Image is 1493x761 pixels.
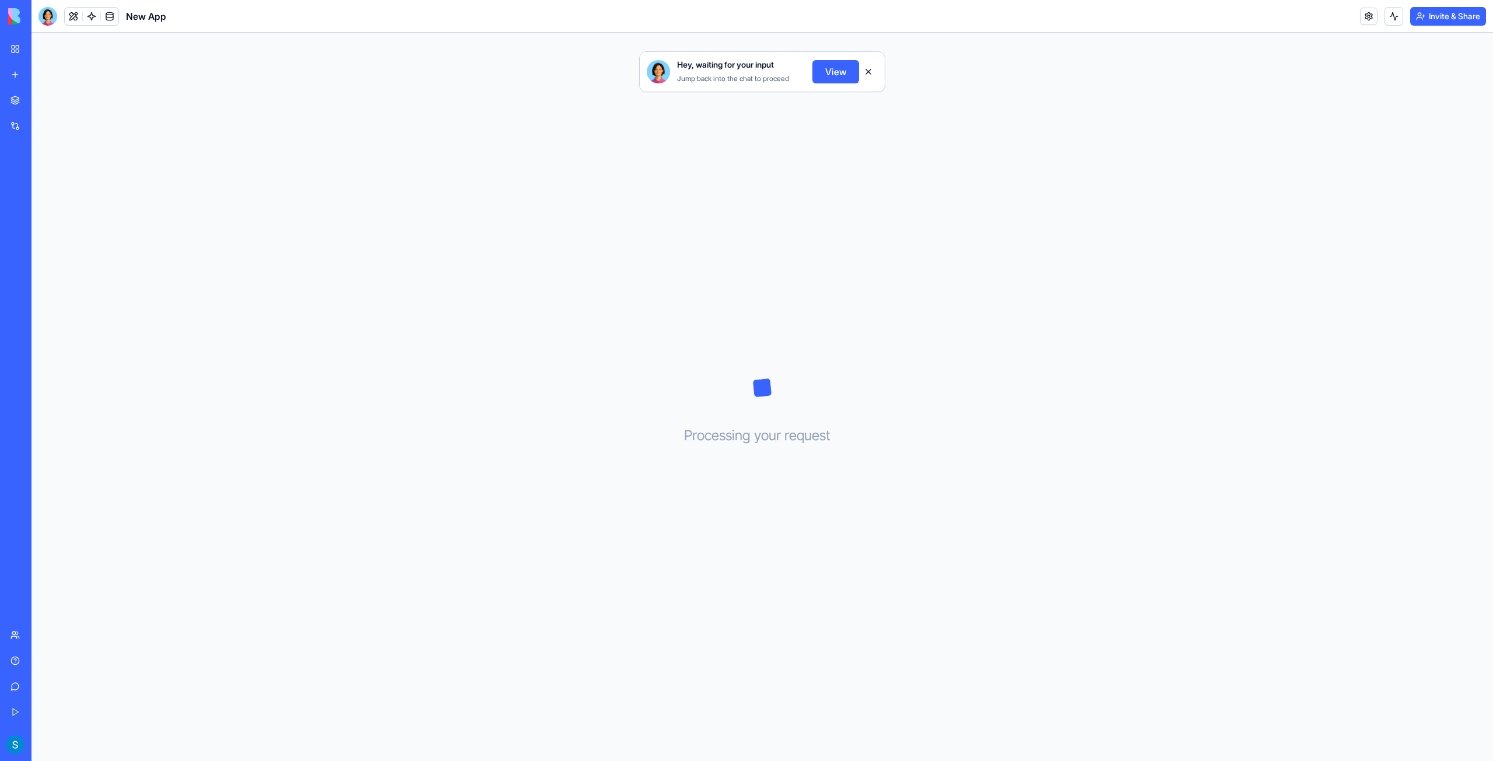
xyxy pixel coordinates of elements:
[812,60,859,83] button: View
[647,60,670,83] img: Ella_00000_wcx2te.png
[6,735,24,754] img: ACg8ocIJ4Ck4hVZynRG5ifQXcFqUpEG2NPPhbJfXe0fA0w8zRfpKBw=s96-c
[1410,7,1486,26] button: Invite & Share
[126,9,166,23] span: New App
[8,8,80,24] img: logo
[677,74,789,83] span: Jump back into the chat to proceed
[677,59,774,71] span: Hey, waiting for your input
[684,426,841,445] h3: Processing your request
